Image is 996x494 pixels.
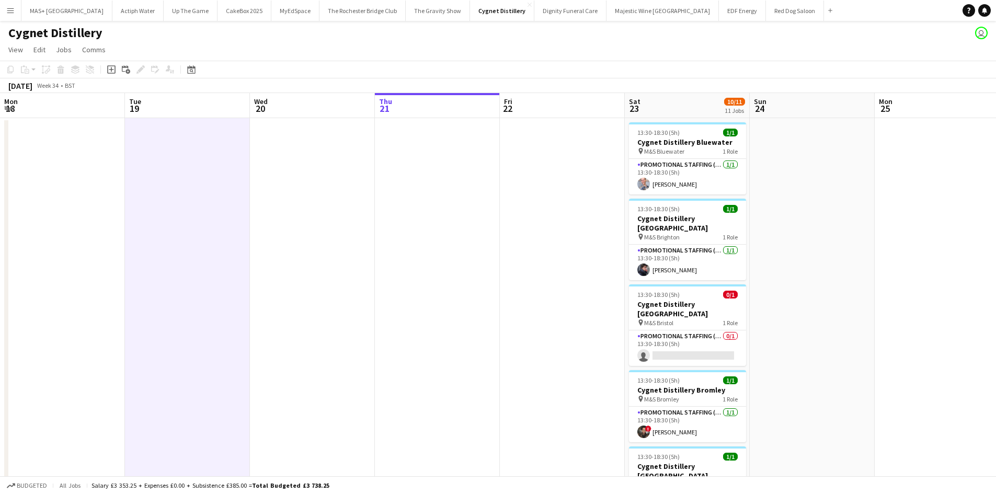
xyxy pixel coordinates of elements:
[252,481,329,489] span: Total Budgeted £3 738.25
[164,1,217,21] button: Up The Game
[723,319,738,327] span: 1 Role
[91,481,329,489] div: Salary £3 353.25 + Expenses £0.00 + Subsistence £385.00 =
[723,129,738,136] span: 1/1
[723,233,738,241] span: 1 Role
[4,43,27,56] a: View
[82,45,106,54] span: Comms
[606,1,719,21] button: Majestic Wine [GEOGRAPHIC_DATA]
[723,147,738,155] span: 1 Role
[3,102,18,114] span: 18
[56,45,72,54] span: Jobs
[754,97,766,106] span: Sun
[637,376,680,384] span: 13:30-18:30 (5h)
[629,122,746,194] app-job-card: 13:30-18:30 (5h)1/1Cygnet Distillery Bluewater M&S Bluewater1 RolePromotional Staffing (Brand Amb...
[5,480,49,491] button: Budgeted
[629,97,640,106] span: Sat
[724,98,745,106] span: 10/11
[502,102,512,114] span: 22
[4,97,18,106] span: Mon
[723,205,738,213] span: 1/1
[629,199,746,280] app-job-card: 13:30-18:30 (5h)1/1Cygnet Distillery [GEOGRAPHIC_DATA] M&S Brighton1 RolePromotional Staffing (Br...
[877,102,892,114] span: 25
[379,97,392,106] span: Thu
[629,462,746,480] h3: Cygnet Distillery [GEOGRAPHIC_DATA]
[629,284,746,366] app-job-card: 13:30-18:30 (5h)0/1Cygnet Distillery [GEOGRAPHIC_DATA] M&S Bristol1 RolePromotional Staffing (Bra...
[629,407,746,442] app-card-role: Promotional Staffing (Brand Ambassadors)1/113:30-18:30 (5h)![PERSON_NAME]
[33,45,45,54] span: Edit
[637,129,680,136] span: 13:30-18:30 (5h)
[723,291,738,298] span: 0/1
[377,102,392,114] span: 21
[470,1,534,21] button: Cygnet Distillery
[629,159,746,194] app-card-role: Promotional Staffing (Brand Ambassadors)1/113:30-18:30 (5h)[PERSON_NAME]
[752,102,766,114] span: 24
[629,245,746,280] app-card-role: Promotional Staffing (Brand Ambassadors)1/113:30-18:30 (5h)[PERSON_NAME]
[58,481,83,489] span: All jobs
[637,453,680,461] span: 13:30-18:30 (5h)
[8,25,102,41] h1: Cygnet Distillery
[723,453,738,461] span: 1/1
[17,482,47,489] span: Budgeted
[406,1,470,21] button: The Gravity Show
[975,27,988,39] app-user-avatar: Amelia Radley
[719,1,766,21] button: EDF Energy
[645,426,651,432] span: !
[129,97,141,106] span: Tue
[629,330,746,366] app-card-role: Promotional Staffing (Brand Ambassadors)0/113:30-18:30 (5h)
[723,395,738,403] span: 1 Role
[253,102,268,114] span: 20
[637,291,680,298] span: 13:30-18:30 (5h)
[629,300,746,318] h3: Cygnet Distillery [GEOGRAPHIC_DATA]
[29,43,50,56] a: Edit
[627,102,640,114] span: 23
[254,97,268,106] span: Wed
[35,82,61,89] span: Week 34
[128,102,141,114] span: 19
[644,233,680,241] span: M&S Brighton
[629,370,746,442] app-job-card: 13:30-18:30 (5h)1/1Cygnet Distillery Bromley M&S Bromley1 RolePromotional Staffing (Brand Ambassa...
[637,205,680,213] span: 13:30-18:30 (5h)
[112,1,164,21] button: Actiph Water
[217,1,271,21] button: CakeBox 2025
[65,82,75,89] div: BST
[644,147,684,155] span: M&S Bluewater
[52,43,76,56] a: Jobs
[644,395,679,403] span: M&S Bromley
[271,1,319,21] button: MyEdSpace
[319,1,406,21] button: The Rochester Bridge Club
[8,45,23,54] span: View
[504,97,512,106] span: Fri
[8,81,32,91] div: [DATE]
[629,214,746,233] h3: Cygnet Distillery [GEOGRAPHIC_DATA]
[629,385,746,395] h3: Cygnet Distillery Bromley
[723,376,738,384] span: 1/1
[21,1,112,21] button: MAS+ [GEOGRAPHIC_DATA]
[725,107,745,114] div: 11 Jobs
[879,97,892,106] span: Mon
[766,1,824,21] button: Red Dog Saloon
[78,43,110,56] a: Comms
[534,1,606,21] button: Dignity Funeral Care
[644,319,673,327] span: M&S Bristol
[629,137,746,147] h3: Cygnet Distillery Bluewater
